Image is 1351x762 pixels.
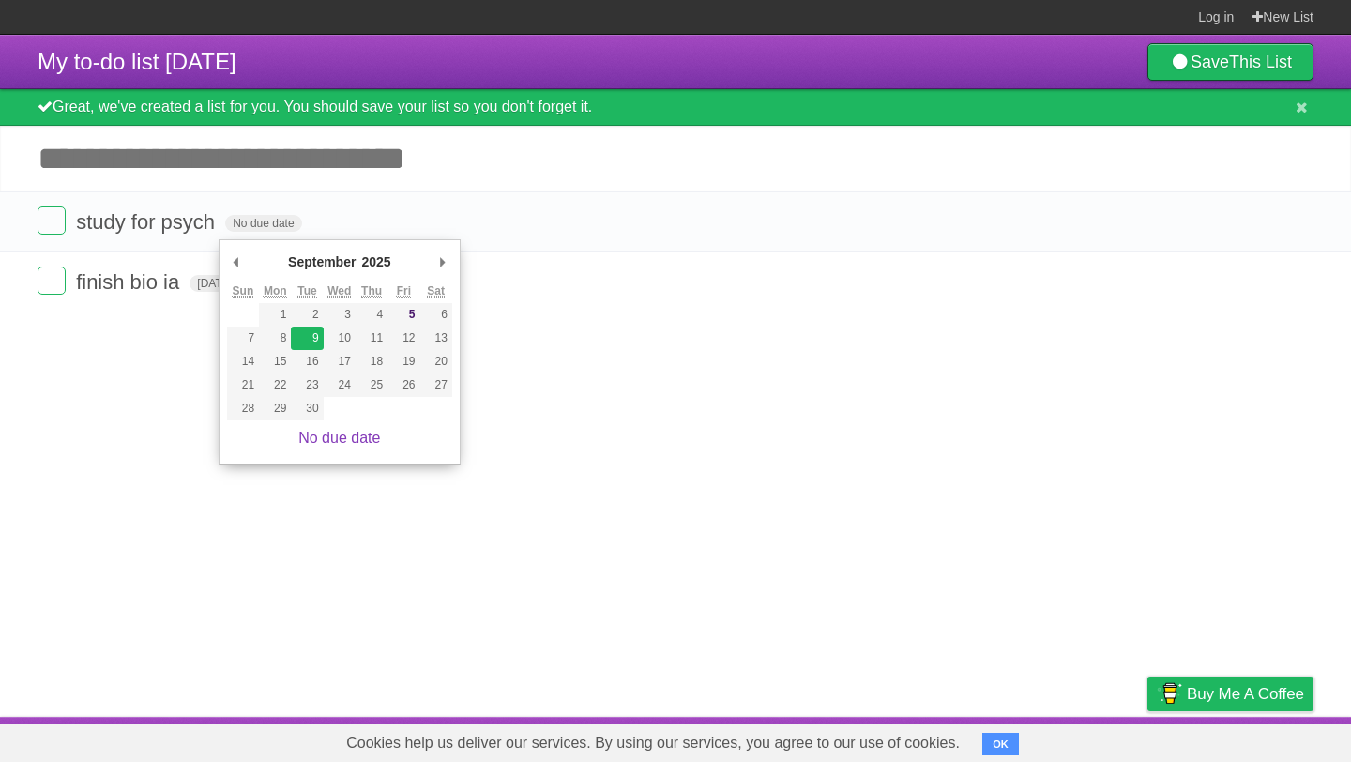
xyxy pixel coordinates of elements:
b: This List [1229,53,1292,71]
button: 26 [387,373,419,397]
span: Buy me a coffee [1187,678,1304,710]
abbr: Saturday [427,284,445,298]
button: 4 [356,303,387,327]
button: 17 [324,350,356,373]
button: 16 [291,350,323,373]
a: Suggest a feature [1195,722,1313,757]
span: No due date [225,215,301,232]
button: OK [982,733,1019,755]
abbr: Thursday [361,284,382,298]
button: 18 [356,350,387,373]
a: Privacy [1123,722,1172,757]
button: 14 [227,350,259,373]
button: 25 [356,373,387,397]
button: 13 [420,327,452,350]
label: Done [38,267,66,295]
abbr: Tuesday [297,284,316,298]
span: [DATE] [190,275,240,292]
a: Terms [1059,722,1101,757]
button: 20 [420,350,452,373]
button: 7 [227,327,259,350]
a: Developers [960,722,1036,757]
button: 28 [227,397,259,420]
button: 23 [291,373,323,397]
button: Previous Month [227,248,246,276]
div: 2025 [358,248,393,276]
abbr: Friday [397,284,411,298]
abbr: Monday [264,284,287,298]
button: 12 [387,327,419,350]
button: 30 [291,397,323,420]
button: 27 [420,373,452,397]
button: 8 [259,327,291,350]
abbr: Wednesday [327,284,351,298]
button: Next Month [433,248,452,276]
button: 22 [259,373,291,397]
img: Buy me a coffee [1157,678,1182,709]
a: About [898,722,937,757]
button: 2 [291,303,323,327]
button: 29 [259,397,291,420]
button: 21 [227,373,259,397]
button: 3 [324,303,356,327]
div: September [285,248,358,276]
a: No due date [298,430,380,446]
button: 11 [356,327,387,350]
abbr: Sunday [233,284,254,298]
button: 24 [324,373,356,397]
span: study for psych [76,210,220,234]
button: 10 [324,327,356,350]
button: 19 [387,350,419,373]
span: My to-do list [DATE] [38,49,236,74]
label: Done [38,206,66,235]
button: 1 [259,303,291,327]
button: 6 [420,303,452,327]
button: 5 [387,303,419,327]
button: 15 [259,350,291,373]
a: SaveThis List [1147,43,1313,81]
a: Buy me a coffee [1147,677,1313,711]
span: finish bio ia [76,270,184,294]
button: 9 [291,327,323,350]
span: Cookies help us deliver our services. By using our services, you agree to our use of cookies. [327,724,979,762]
